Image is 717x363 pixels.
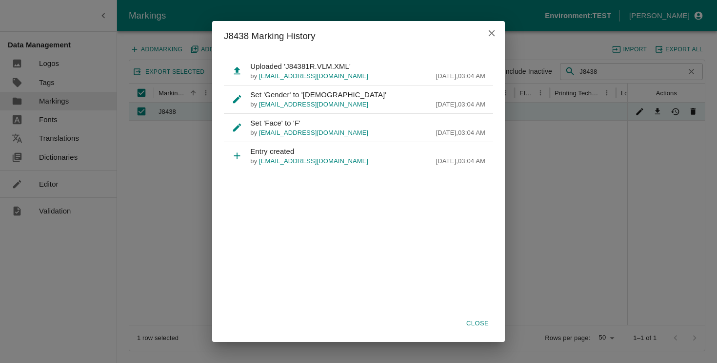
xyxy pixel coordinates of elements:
[462,315,493,332] button: Close
[436,157,485,166] p: [DATE] , 03:04 AM
[259,157,368,165] span: [EMAIL_ADDRESS][DOMAIN_NAME]
[482,24,501,43] button: close
[250,157,368,166] p: by
[259,129,368,136] span: [EMAIL_ADDRESS][DOMAIN_NAME]
[250,72,368,81] p: by
[212,21,505,51] h2: J8438 Marking History
[259,101,368,108] span: [EMAIL_ADDRESS][DOMAIN_NAME]
[250,118,485,128] p: Set 'Face' to 'F'
[250,128,368,138] p: by
[250,89,485,100] p: Set 'Gender' to '[DEMOGRAPHIC_DATA]'
[250,61,485,72] p: Uploaded 'J84381R.VLM.XML'
[259,72,368,80] span: [EMAIL_ADDRESS][DOMAIN_NAME]
[436,128,485,138] p: [DATE] , 03:04 AM
[436,100,485,109] p: [DATE] , 03:04 AM
[250,146,485,157] p: Entry created
[250,100,368,109] p: by
[436,72,485,81] p: [DATE] , 03:04 AM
